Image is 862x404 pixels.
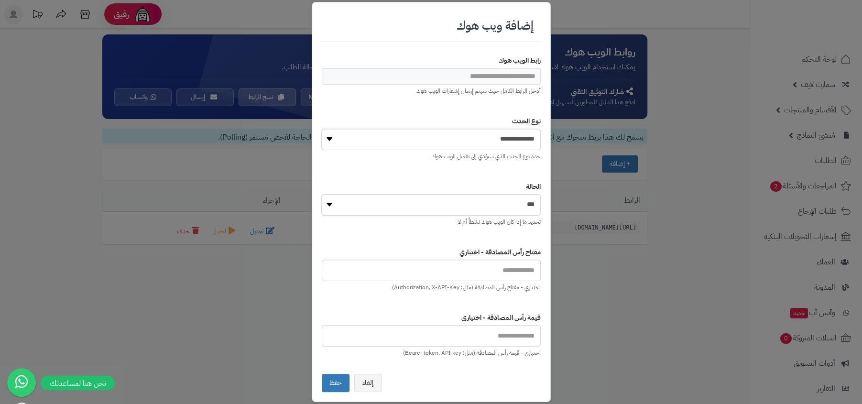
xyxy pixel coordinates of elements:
[457,19,534,33] h2: إضافة ويب هوك
[322,117,541,126] label: نوع الحدث
[354,374,382,392] button: إلغاء
[322,248,541,257] label: مفتاح رأس المصادقة - اختياري
[322,153,541,161] div: حدد نوع الحدث الذي سيؤدي إلى تفعيل الويب هوك
[322,349,541,357] div: اختياري - قيمة رأس المصادقة (مثل: Bearer token, API key)
[322,182,541,192] label: الحالة
[322,313,541,323] label: قيمة رأس المصادقة - اختياري
[322,284,541,292] div: اختياري - مفتاح رأس المصادقة (مثل: Authorization, X-API-Key)
[322,218,541,226] div: تحديد ما إذا كان الويب هوك نشطاً أم لا
[322,374,349,392] button: حفظ
[322,56,541,66] label: رابط الويب هوك
[322,87,541,95] div: أدخل الرابط الكامل حيث سيتم إرسال إشعارات الويب هوك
